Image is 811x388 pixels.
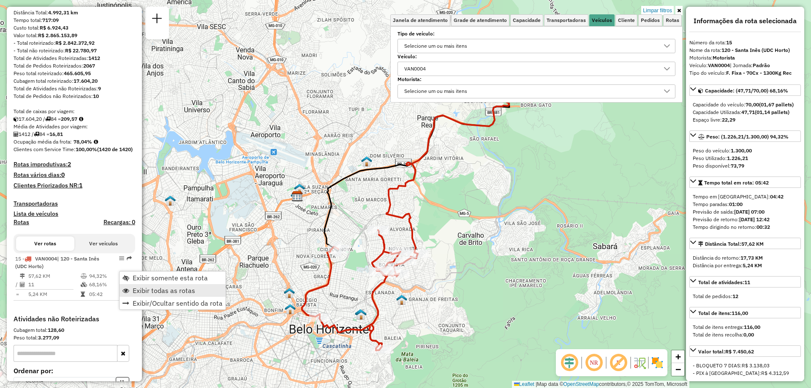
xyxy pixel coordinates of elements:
[120,284,226,297] li: Exibir todas as rotas
[689,84,801,96] a: Capacidade: (47,71/70,00) 68,16%
[401,62,429,76] div: VAN0004
[693,116,797,124] div: Espaço livre:
[547,18,586,23] span: Transportadoras
[14,39,135,47] div: - Total roteirizado:
[81,292,85,297] i: Tempo total em rota
[731,163,744,169] strong: 73,79
[97,146,133,152] strong: (1420 de 1420)
[133,274,208,281] span: Exibir somente esta rota
[393,18,448,23] span: Janela de atendimento
[14,146,76,152] span: Clientes com Service Time:
[584,353,604,373] span: Ocultar NR
[15,255,99,269] span: 15 -
[73,78,98,84] strong: 17.604,20
[397,30,675,38] label: Tipo de veículo:
[689,345,801,357] a: Valor total:R$ 7.450,62
[731,147,752,154] strong: 1.300,00
[689,46,801,54] div: Nome da rota:
[633,356,646,369] img: Fluxo de ruas
[15,290,19,298] td: =
[693,109,797,116] div: Capacidade Utilizada:
[741,241,764,247] span: 57,62 KM
[356,309,367,320] img: 210 UDC WCL Saudade
[38,334,59,341] strong: 3.277,09
[689,238,801,249] a: Distância Total:57,62 KM
[14,315,135,323] h4: Atividades não Roteirizadas
[48,9,78,16] strong: 4.992,31 km
[291,190,302,201] img: Teste
[28,290,80,298] td: 5,24 KM
[698,309,748,317] div: Total de itens:
[397,76,675,83] label: Motorista:
[14,54,135,62] div: Total de Atividades Roteirizadas:
[641,6,674,15] a: Limpar filtros
[93,93,99,99] strong: 10
[81,282,87,287] i: % de utilização da cubagem
[14,92,135,100] div: Total de Pedidos não Roteirizados:
[88,55,100,61] strong: 1412
[693,223,797,231] div: Tempo dirigindo no retorno:
[746,101,759,108] strong: 70,00
[689,176,801,188] a: Tempo total em rota: 05:42
[675,351,681,362] span: +
[14,117,19,122] i: Cubagem total roteirizado
[689,144,801,173] div: Peso: (1.226,21/1.300,00) 94,32%
[14,123,135,130] div: Média de Atividades por viagem:
[755,109,789,115] strong: (01,14 pallets)
[693,293,797,300] div: Total de pedidos:
[79,182,82,189] strong: 1
[618,18,635,23] span: Cliente
[14,24,135,32] div: Custo total:
[689,69,801,77] div: Tipo do veículo:
[689,190,801,234] div: Tempo total em rota: 05:42
[740,255,763,261] strong: 17,73 KM
[76,146,97,152] strong: 100,00%
[689,251,801,273] div: Distância Total:57,62 KM
[401,85,470,98] div: Selecione um ou mais itens
[14,108,135,115] div: Total de caixas por viagem:
[14,334,135,342] div: Peso total:
[149,10,166,29] a: Nova sessão e pesquisa
[454,18,507,23] span: Grade de atendimento
[38,32,77,38] strong: R$ 2.865.153,89
[14,161,135,168] h4: Rotas improdutivas:
[14,47,135,54] div: - Total não roteirizado:
[79,117,83,122] i: Meta Caixas/viagem: 196,56 Diferença: 13,01
[689,98,801,127] div: Capacidade: (47,71/70,00) 68,16%
[396,294,407,305] img: Cross Dock
[739,216,770,222] strong: [DATE] 12:42
[14,77,135,85] div: Cubagem total roteirizado:
[401,39,470,53] div: Selecione um ou mais itens
[28,280,80,289] td: 11
[40,24,68,31] strong: R$ 6.924,43
[592,18,612,23] span: Veículos
[14,9,135,16] div: Distância Total:
[689,130,801,142] a: Peso: (1.226,21/1.300,00) 94,32%
[704,179,769,186] span: Tempo total em rota: 05:42
[14,171,135,179] h4: Rotas vários dias:
[744,324,760,330] strong: 116,00
[284,288,295,298] img: Transit Point - 1
[693,323,797,331] div: Total de itens entrega:
[15,280,19,289] td: /
[14,70,135,77] div: Peso total roteirizado:
[14,132,19,137] i: Total de Atividades
[693,262,797,269] div: Distância por entrega:
[689,276,801,288] a: Total de atividades:11
[721,47,790,53] strong: 120 - Santa Inês (UDC Horto)
[61,116,77,122] strong: 209,57
[698,279,750,285] span: Total de atividades:
[83,62,95,69] strong: 2067
[45,117,51,122] i: Total de rotas
[693,155,797,162] div: Peso Utilizado:
[761,370,789,376] span: R$ 4.312,59
[705,87,788,94] span: Capacidade: (47,71/70,00) 68,16%
[675,364,681,374] span: −
[759,101,794,108] strong: (01,67 pallets)
[35,255,57,262] span: VAN0004
[94,139,98,144] em: Média calculada utilizando a maior ocupação (%Peso ou %Cubagem) de cada rota da sessão. Rotas cro...
[42,17,59,23] strong: 717:09
[698,348,754,355] div: Valor total:
[725,348,754,355] strong: R$ 7.450,62
[693,216,797,223] div: Previsão de retorno:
